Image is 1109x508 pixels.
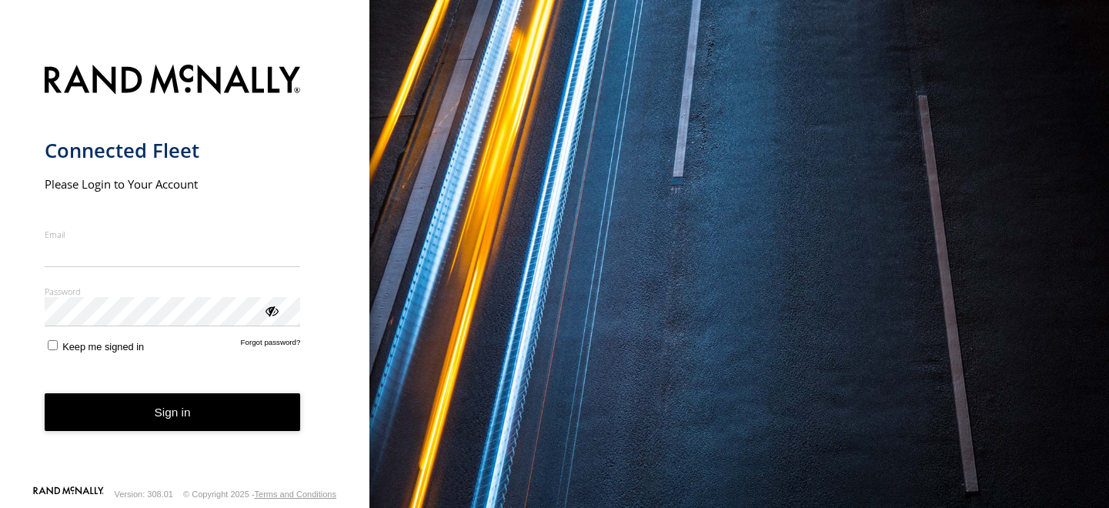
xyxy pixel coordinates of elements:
[45,176,301,192] h2: Please Login to Your Account
[115,490,173,499] div: Version: 308.01
[241,338,301,353] a: Forgot password?
[255,490,336,499] a: Terms and Conditions
[45,55,326,485] form: main
[263,302,279,318] div: ViewPassword
[45,393,301,431] button: Sign in
[45,138,301,163] h1: Connected Fleet
[45,286,301,297] label: Password
[45,62,301,101] img: Rand McNally
[48,340,58,350] input: Keep me signed in
[62,341,144,353] span: Keep me signed in
[33,486,104,502] a: Visit our Website
[45,229,301,240] label: Email
[183,490,336,499] div: © Copyright 2025 -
